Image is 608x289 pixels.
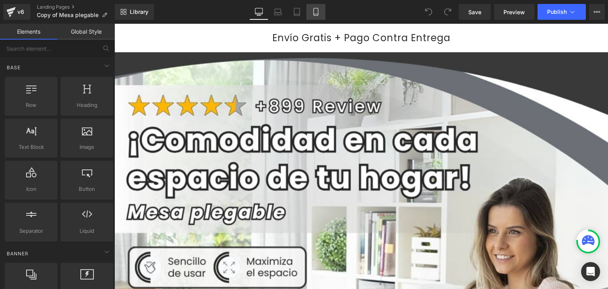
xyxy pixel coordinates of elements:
[7,101,55,109] span: Row
[589,4,605,20] button: More
[63,143,111,151] span: Image
[37,4,115,10] a: Landing Pages
[421,4,437,20] button: Undo
[37,12,99,18] span: Copy of Mesa plegable
[3,4,30,20] a: v6
[6,250,29,257] span: Banner
[6,64,21,71] span: Base
[63,227,111,235] span: Liquid
[158,8,336,21] span: Envío Gratis + Pago Contra Entrega
[63,185,111,193] span: Button
[468,8,481,16] span: Save
[547,9,567,15] span: Publish
[306,4,325,20] a: Mobile
[16,7,26,17] div: v6
[287,4,306,20] a: Tablet
[63,101,111,109] span: Heading
[268,4,287,20] a: Laptop
[7,185,55,193] span: Icon
[494,4,534,20] a: Preview
[249,4,268,20] a: Desktop
[503,8,525,16] span: Preview
[7,227,55,235] span: Separator
[115,4,154,20] a: New Library
[57,24,115,40] a: Global Style
[7,143,55,151] span: Text Block
[130,8,148,15] span: Library
[440,4,456,20] button: Redo
[581,262,600,281] div: Open Intercom Messenger
[538,4,586,20] button: Publish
